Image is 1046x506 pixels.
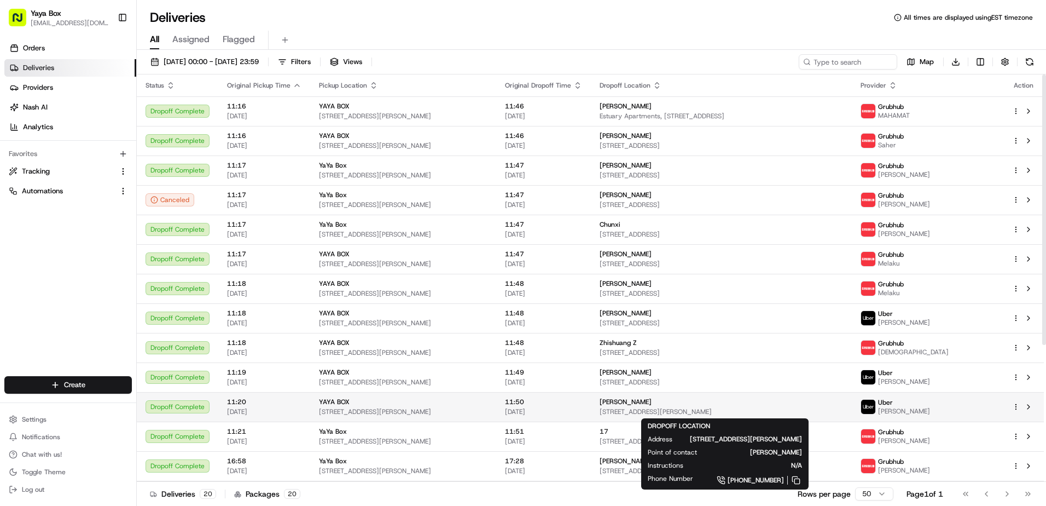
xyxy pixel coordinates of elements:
span: [PERSON_NAME] [878,229,930,238]
span: YaYa Box [319,427,347,436]
button: [DATE] 00:00 - [DATE] 23:59 [146,54,264,70]
img: 30910f29-0c51-41c2-b588-b76a93e9f242-bb38531d-bb28-43ab-8a58-cd2199b04601 [23,105,43,124]
span: [DATE] [227,141,301,150]
span: 11:18 [227,309,301,318]
button: Refresh [1022,54,1037,70]
span: Analytics [23,122,53,132]
span: 17 [600,427,608,436]
button: Map [902,54,939,70]
div: 💻 [92,246,101,255]
input: Type to search [799,54,897,70]
span: Tracking [22,166,50,176]
span: [STREET_ADDRESS] [600,289,843,298]
span: Flagged [223,33,255,46]
span: 11:47 [505,250,582,258]
span: YaYa Box [319,220,347,229]
span: Uber [878,309,893,318]
span: Pylon [109,272,132,280]
span: • [91,170,95,179]
div: Packages [234,488,300,499]
span: Grubhub [878,132,904,141]
span: YAYA BOX [319,102,350,111]
span: [EMAIL_ADDRESS][DOMAIN_NAME] [31,19,109,27]
span: YAYA BOX [319,368,350,377]
span: 8月14日 [88,199,114,208]
div: Canceled [146,193,194,206]
a: Orders [4,39,136,57]
span: [PERSON_NAME] [878,318,930,327]
span: N/A [701,461,802,470]
span: 11:48 [505,338,582,347]
button: See all [170,140,199,153]
span: 11:17 [227,191,301,199]
span: [PERSON_NAME] [600,309,652,318]
span: [STREET_ADDRESS][PERSON_NAME] [319,467,487,475]
span: [STREET_ADDRESS][PERSON_NAME] [319,141,487,150]
span: 11:21 [227,427,301,436]
span: 11:16 [227,102,301,111]
span: Phone Number [648,474,693,483]
span: [PERSON_NAME] [600,368,652,377]
span: YAYA BOX [319,131,350,140]
span: [PHONE_NUMBER] [728,476,784,485]
span: 11:47 [505,161,582,170]
span: YAYA BOX [319,338,350,347]
div: Favorites [4,145,132,163]
span: Grubhub [878,221,904,229]
span: [PERSON_NAME] [878,466,930,475]
span: [DATE] [227,378,301,387]
span: Saher [878,141,904,150]
span: [DATE] [505,141,582,150]
span: 11:16 [227,131,301,140]
span: [DATE] [227,289,301,298]
button: Create [4,376,132,394]
span: Zhishuang Z [600,338,637,347]
button: Toggle Theme [4,464,132,480]
span: [DATE] [227,348,301,357]
span: Settings [22,415,47,424]
img: Joseph V. [11,159,28,177]
span: [DEMOGRAPHIC_DATA] [878,348,949,357]
span: Filters [291,57,311,67]
span: Original Dropoff Time [505,81,571,90]
a: Powered byPylon [77,271,132,280]
img: 5e692f75ce7d37001a5d71f1 [861,252,875,266]
span: [DATE] [505,260,582,268]
span: [STREET_ADDRESS][PERSON_NAME] [690,435,802,444]
span: 11:17 [227,250,301,258]
div: Past conversations [11,142,73,151]
span: [PERSON_NAME] [600,161,652,170]
span: [DATE] [227,260,301,268]
img: 5e692f75ce7d37001a5d71f1 [861,134,875,148]
span: 17:28 [505,457,582,465]
span: [STREET_ADDRESS] [600,348,843,357]
img: 5e692f75ce7d37001a5d71f1 [861,222,875,237]
button: Yaya Box[EMAIL_ADDRESS][DOMAIN_NAME] [4,4,113,31]
a: Automations [9,186,114,196]
span: 11:49 [505,368,582,377]
img: 1736555255976-a54dd68f-1ca7-489b-9aae-adbdc363a1c4 [22,200,31,209]
span: All [150,33,159,46]
span: [DATE] [505,437,582,446]
span: [STREET_ADDRESS][PERSON_NAME] [319,319,487,327]
span: Address [648,435,672,444]
span: Yaya Box [31,8,61,19]
button: Automations [4,182,132,200]
img: 5e692f75ce7d37001a5d71f1 [861,429,875,444]
h1: Deliveries [150,9,206,26]
img: uber-new-logo.jpeg [861,311,875,325]
span: Assigned [172,33,210,46]
span: 11:19 [227,368,301,377]
span: [STREET_ADDRESS] [600,141,843,150]
img: 1736555255976-a54dd68f-1ca7-489b-9aae-adbdc363a1c4 [22,170,31,179]
span: Chat with us! [22,450,62,459]
button: Start new chat [186,108,199,121]
span: • [82,199,86,208]
span: [STREET_ADDRESS] [600,260,843,268]
span: 11:47 [505,191,582,199]
span: [PERSON_NAME] [600,102,652,111]
span: Chunxi [600,220,620,229]
span: 11:17 [227,161,301,170]
a: Analytics [4,118,136,136]
span: Grubhub [878,339,904,348]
